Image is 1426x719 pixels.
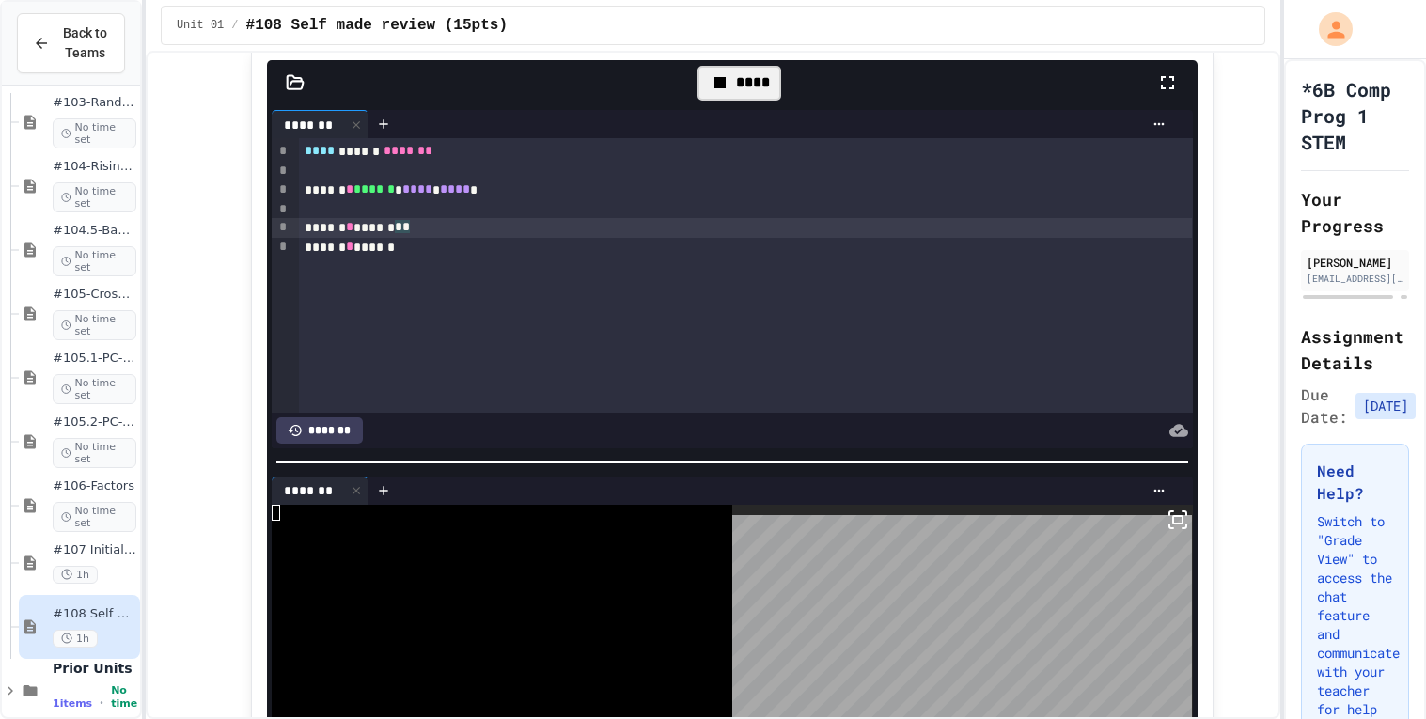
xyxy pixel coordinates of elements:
span: #108 Self made review (15pts) [246,14,508,37]
span: No time set [53,182,136,212]
span: No time set [53,502,136,532]
span: Unit 01 [177,18,224,33]
span: [DATE] [1355,393,1416,419]
span: #107 Initials using shapes(11pts) [53,542,136,558]
span: • [100,696,103,711]
h1: *6B Comp Prog 1 STEM [1301,76,1409,155]
span: #105.2-PC-Box on Box [53,414,136,430]
h3: Need Help? [1317,460,1393,505]
span: #104.5-Basic Graphics Review [53,223,136,239]
span: #105-Cross Box [53,287,136,303]
span: Due Date: [1301,383,1348,429]
span: Back to Teams [61,23,109,63]
div: [PERSON_NAME] [1307,254,1403,271]
div: [EMAIL_ADDRESS][DOMAIN_NAME] [1307,272,1403,286]
span: 1 items [53,697,92,710]
button: Back to Teams [17,13,125,73]
span: 1h [53,566,98,584]
span: No time set [53,310,136,340]
span: No time set [53,246,136,276]
h2: Your Progress [1301,186,1409,239]
h2: Assignment Details [1301,323,1409,376]
span: No time set [53,438,136,468]
span: No time set [53,118,136,148]
span: No time set [53,374,136,404]
span: #105.1-PC-Diagonal line [53,351,136,367]
span: #104-Rising Sun Plus [53,159,136,175]
span: #108 Self made review (15pts) [53,606,136,622]
div: My Account [1299,8,1357,51]
span: #103-Random Box [53,95,136,111]
span: Prior Units [53,660,136,677]
span: / [231,18,238,33]
span: 1h [53,630,98,648]
span: #106-Factors [53,478,136,494]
